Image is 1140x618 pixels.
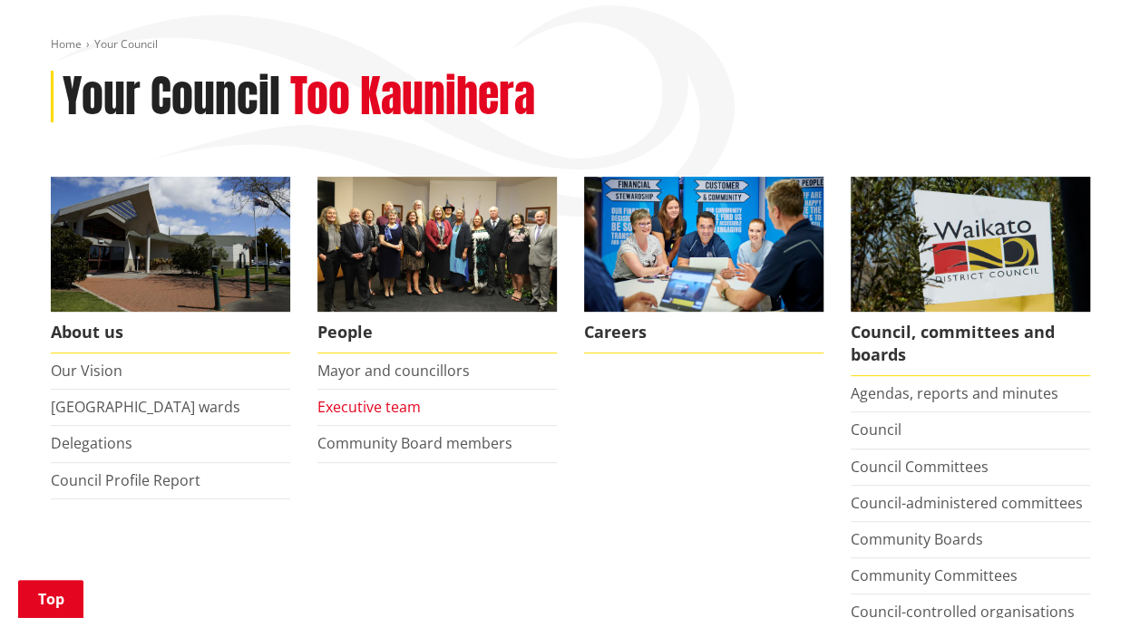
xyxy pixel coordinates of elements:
span: Your Council [94,36,158,52]
a: Our Vision [51,361,122,381]
a: Waikato-District-Council-sign Council, committees and boards [851,177,1090,376]
a: Delegations [51,433,132,453]
a: Council Committees [851,457,989,477]
a: 2022 Council People [317,177,557,353]
span: Council, committees and boards [851,312,1090,376]
a: Community Boards [851,529,983,549]
a: Top [18,580,83,618]
a: Mayor and councillors [317,361,470,381]
img: Waikato-District-Council-sign [851,177,1090,312]
img: WDC Building 0015 [51,177,290,312]
a: Community Board members [317,433,512,453]
h1: Your Council [63,71,280,123]
span: About us [51,312,290,353]
nav: breadcrumb [51,37,1090,53]
a: Home [51,36,82,52]
a: Executive team [317,397,421,417]
span: People [317,312,557,353]
a: Community Committees [851,565,1018,585]
a: Careers [584,177,823,353]
span: Careers [584,312,823,353]
a: Agendas, reports and minutes [851,383,1058,403]
a: WDC Building 0015 About us [51,177,290,353]
a: Council-administered committees [851,493,1083,513]
a: [GEOGRAPHIC_DATA] wards [51,397,240,417]
iframe: Messenger Launcher [1057,542,1122,607]
a: Council [851,420,901,439]
a: Council Profile Report [51,470,200,490]
img: 2022 Council [317,177,557,312]
img: Office staff in meeting - Career page [584,177,823,312]
h2: Too Kaunihera [290,71,535,123]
